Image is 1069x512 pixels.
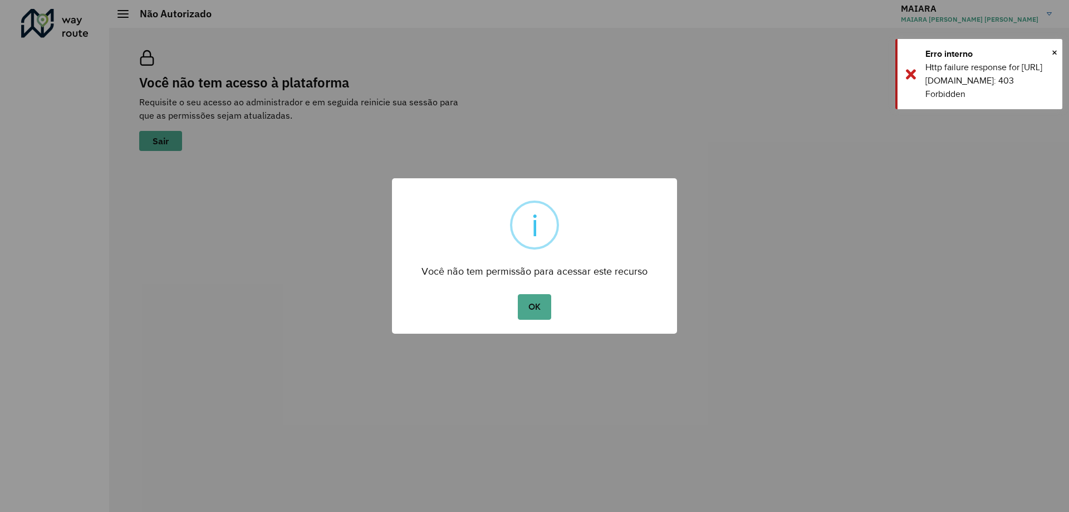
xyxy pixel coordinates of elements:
[1052,44,1057,61] span: ×
[392,255,677,280] div: Você não tem permissão para acessar este recurso
[531,203,538,247] div: i
[518,294,551,320] button: OK
[925,61,1054,101] div: Http failure response for [URL][DOMAIN_NAME]: 403 Forbidden
[1052,44,1057,61] button: Close
[925,47,1054,61] div: Erro interno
